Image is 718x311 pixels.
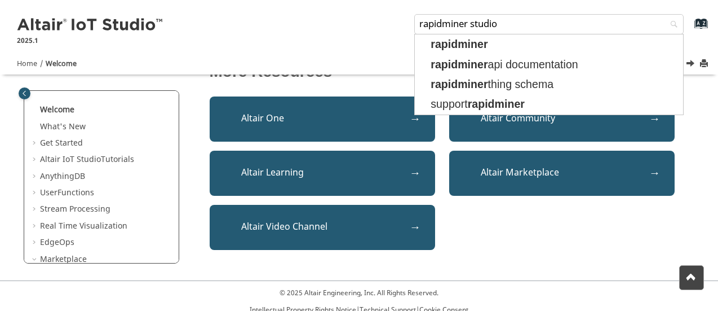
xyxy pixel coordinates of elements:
[31,254,40,265] span: Collapse Marketplace
[57,187,94,199] span: Functions
[40,187,94,199] a: UserFunctions
[31,138,40,149] span: Expand Get Started
[40,104,74,116] a: Welcome
[40,154,134,165] a: Altair IoT StudioTutorials
[31,221,40,232] span: Expand Real Time Visualization
[40,236,74,248] a: EdgeOps
[431,58,578,71] span: api documentation
[687,58,696,72] a: Next topic: What's New
[210,151,435,196] a: Altair Learning
[468,98,525,110] span: rapidminer
[431,38,487,50] span: rapidminer
[46,59,77,69] a: Welcome
[40,137,83,149] a: Get Started
[431,98,525,110] span: support
[431,58,487,71] span: rapidminer
[701,56,710,72] button: Print this page
[40,220,127,232] a: Real Time Visualization
[40,203,110,215] a: Stream Processing
[17,16,165,34] img: Altair IoT Studio
[431,78,553,90] span: thing schema
[414,14,684,34] input: Search query
[210,205,435,250] a: Altair Video Channel
[31,154,40,165] span: Expand Altair IoT StudioTutorials
[250,288,468,298] p: © 2025 Altair Engineering, Inc. All Rights Reserved.
[19,87,30,99] button: Toggle publishing table of content
[449,97,675,142] a: Altair Community
[17,59,37,69] a: Home
[40,170,85,182] a: AnythingDB
[40,154,101,165] span: Altair IoT Studio
[31,237,40,248] span: Expand EdgeOps
[31,187,40,199] span: Expand UserFunctions
[449,151,675,196] a: Altair Marketplace
[655,14,687,36] button: Search
[31,204,40,215] span: Expand Stream Processing
[431,78,487,90] span: rapidminer
[31,171,40,182] span: Expand AnythingDB
[210,97,435,142] a: Altair One
[40,253,87,265] a: Marketplace
[17,36,165,46] p: 2025.1
[40,121,86,133] a: What's New
[676,23,702,35] a: Go to index terms page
